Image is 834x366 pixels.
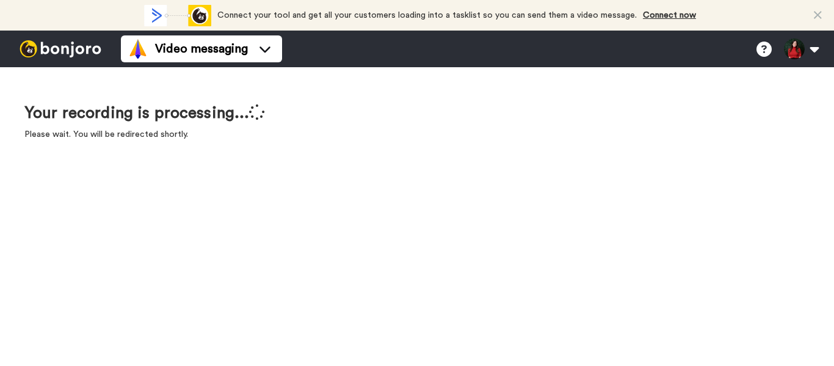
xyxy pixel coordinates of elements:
[144,5,211,26] div: animation
[15,40,106,57] img: bj-logo-header-white.svg
[128,39,148,59] img: vm-color.svg
[24,104,265,122] h1: Your recording is processing...
[217,11,637,20] span: Connect your tool and get all your customers loading into a tasklist so you can send them a video...
[155,40,248,57] span: Video messaging
[643,11,696,20] a: Connect now
[24,128,265,141] p: Please wait. You will be redirected shortly.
